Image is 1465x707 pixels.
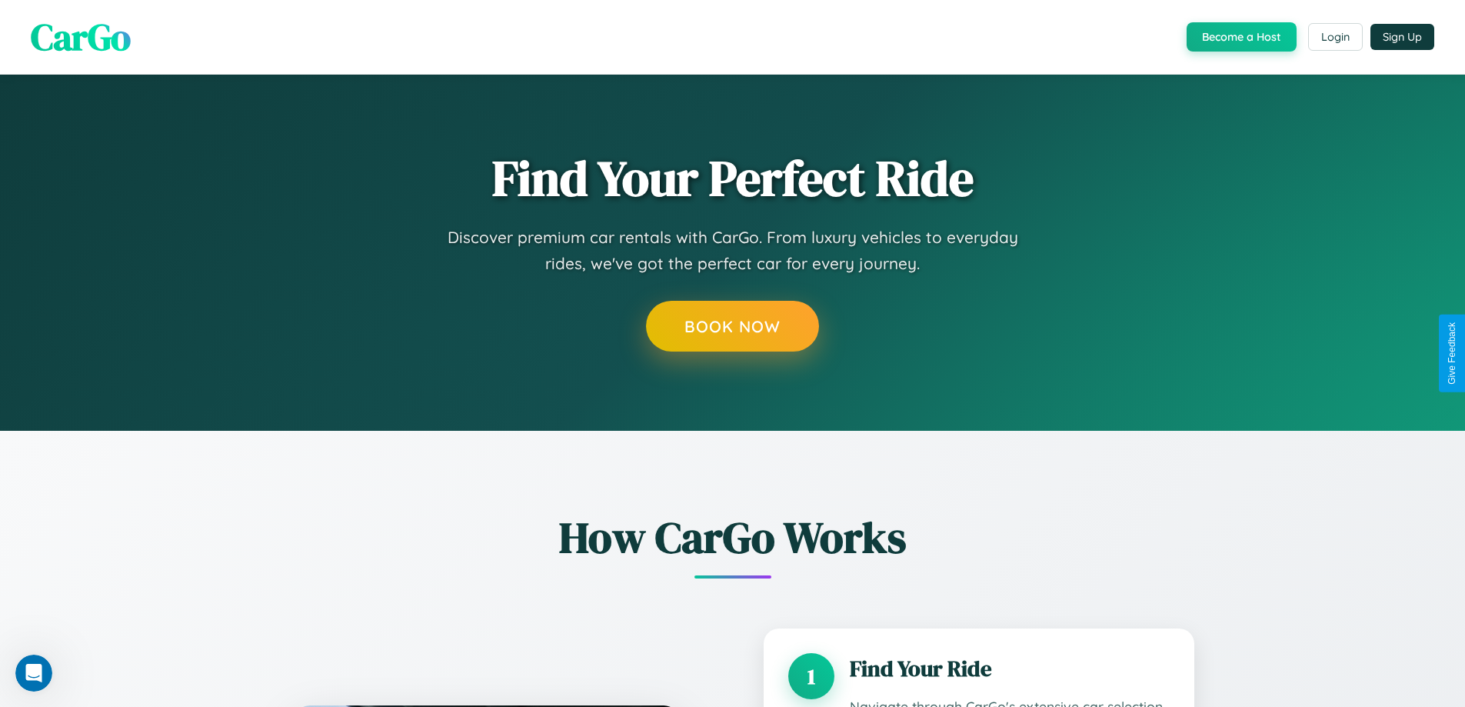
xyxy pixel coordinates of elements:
[1308,23,1363,51] button: Login
[1370,24,1434,50] button: Sign Up
[425,225,1040,276] p: Discover premium car rentals with CarGo. From luxury vehicles to everyday rides, we've got the pe...
[850,653,1170,684] h3: Find Your Ride
[788,653,834,699] div: 1
[1187,22,1297,52] button: Become a Host
[646,301,819,352] button: Book Now
[31,12,131,62] span: CarGo
[492,152,974,205] h1: Find Your Perfect Ride
[15,655,52,692] iframe: Intercom live chat
[1447,322,1457,385] div: Give Feedback
[271,508,1194,567] h2: How CarGo Works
